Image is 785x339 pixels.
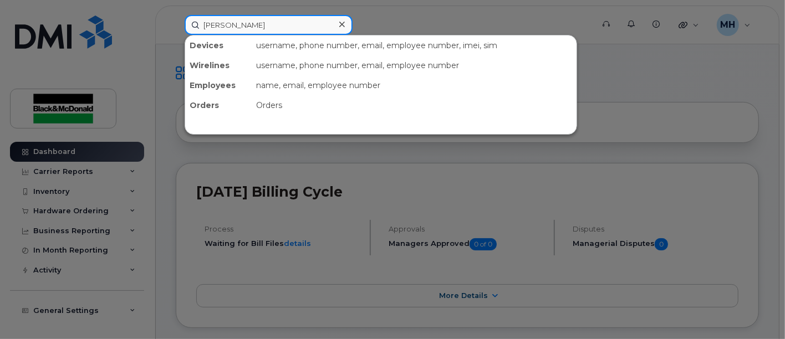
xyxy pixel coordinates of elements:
[252,55,577,75] div: username, phone number, email, employee number
[252,95,577,115] div: Orders
[185,55,252,75] div: Wirelines
[185,95,252,115] div: Orders
[185,75,252,95] div: Employees
[252,35,577,55] div: username, phone number, email, employee number, imei, sim
[185,35,252,55] div: Devices
[252,75,577,95] div: name, email, employee number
